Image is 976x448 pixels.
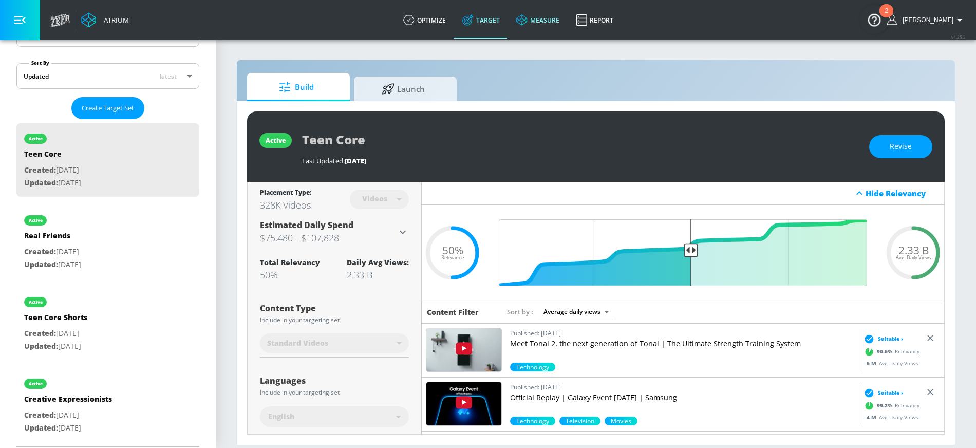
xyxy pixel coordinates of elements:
[510,328,855,339] p: Published: [DATE]
[426,382,501,425] img: qzp2ngQ-76A
[861,333,903,344] div: Suitable ›
[605,417,637,425] span: Movies
[454,2,508,39] a: Target
[867,413,879,420] span: 4 M
[898,16,953,24] span: login as: lindsay.benharris@zefr.com
[605,417,637,425] div: 50.0%
[861,359,918,367] div: Avg. Daily Views
[568,2,622,39] a: Report
[559,417,600,425] span: Television
[24,247,56,256] span: Created:
[559,417,600,425] div: 70.3%
[71,97,144,119] button: Create Target Set
[510,328,855,363] a: Published: [DATE]Meet Tonal 2, the next generation of Tonal | The Ultimate Strength Training System
[81,12,129,28] a: Atrium
[24,164,81,177] p: [DATE]
[885,11,888,24] div: 2
[507,307,533,316] span: Sort by
[24,165,56,175] span: Created:
[260,389,409,396] div: Include in your targeting set
[878,335,903,343] span: Suitable ›
[16,205,199,278] div: activeReal FriendsCreated:[DATE]Updated:[DATE]
[24,327,87,340] p: [DATE]
[861,344,919,359] div: Relevancy
[24,312,87,327] div: Teen Core Shorts
[100,15,129,25] div: Atrium
[260,377,409,385] div: Languages
[861,413,918,421] div: Avg. Daily Views
[24,149,81,164] div: Teen Core
[268,412,294,422] span: English
[345,156,366,165] span: [DATE]
[160,72,177,81] span: latest
[260,406,409,427] div: English
[24,259,58,269] span: Updated:
[24,409,112,422] p: [DATE]
[508,2,568,39] a: measure
[510,382,855,417] a: Published: [DATE]Official Replay | Galaxy Event [DATE] | Samsung
[16,287,199,360] div: activeTeen Core ShortsCreated:[DATE]Updated:[DATE]
[877,402,895,409] span: 99.2 %
[510,363,555,371] span: Technology
[951,34,966,40] span: v 4.25.2
[890,140,912,153] span: Revise
[29,218,43,223] div: active
[861,398,919,413] div: Relevancy
[887,14,966,26] button: [PERSON_NAME]
[260,257,320,267] div: Total Relevancy
[29,60,51,66] label: Sort By
[24,394,112,409] div: Creative Expressionists
[29,381,43,386] div: active
[510,339,855,349] p: Meet Tonal 2, the next generation of Tonal | The Ultimate Strength Training System
[877,348,895,356] span: 90.6 %
[510,382,855,393] p: Published: [DATE]
[869,135,932,158] button: Revise
[510,417,555,425] div: 99.2%
[267,338,328,348] span: Standard Videos
[16,368,199,442] div: activeCreative ExpressionistsCreated:[DATE]Updated:[DATE]
[82,102,134,114] span: Create Target Set
[364,77,442,101] span: Launch
[24,422,112,435] p: [DATE]
[896,255,931,260] span: Avg. Daily Views
[24,177,81,190] p: [DATE]
[878,389,903,397] span: Suitable ›
[24,410,56,420] span: Created:
[510,363,555,371] div: 90.6%
[422,182,944,205] div: Hide Relevancy
[866,188,939,198] div: Hide Relevancy
[24,246,81,258] p: [DATE]
[260,219,409,245] div: Estimated Daily Spend$75,480 - $107,828
[24,231,81,246] div: Real Friends
[426,328,501,371] img: LgGyzpfMhbU
[260,231,397,245] h3: $75,480 - $107,828
[16,123,199,197] div: activeTeen CoreCreated:[DATE]Updated:[DATE]
[29,300,43,305] div: active
[24,72,49,81] div: Updated
[867,359,879,366] span: 6 M
[347,257,409,267] div: Daily Avg Views:
[24,258,81,271] p: [DATE]
[441,255,464,260] span: Relevance
[510,393,855,403] p: Official Replay | Galaxy Event [DATE] | Samsung
[24,328,56,338] span: Created:
[260,199,311,211] div: 328K Videos
[442,245,463,255] span: 50%
[860,5,889,34] button: Open Resource Center, 2 new notifications
[302,156,859,165] div: Last Updated:
[861,387,903,398] div: Suitable ›
[395,2,454,39] a: optimize
[16,119,199,446] nav: list of Target Set
[257,75,335,100] span: Build
[510,417,555,425] span: Technology
[266,136,286,145] div: active
[427,307,479,317] h6: Content Filter
[494,219,872,286] input: Final Threshold
[357,194,392,203] div: Videos
[898,245,929,255] span: 2.33 B
[24,178,58,188] span: Updated:
[24,340,87,353] p: [DATE]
